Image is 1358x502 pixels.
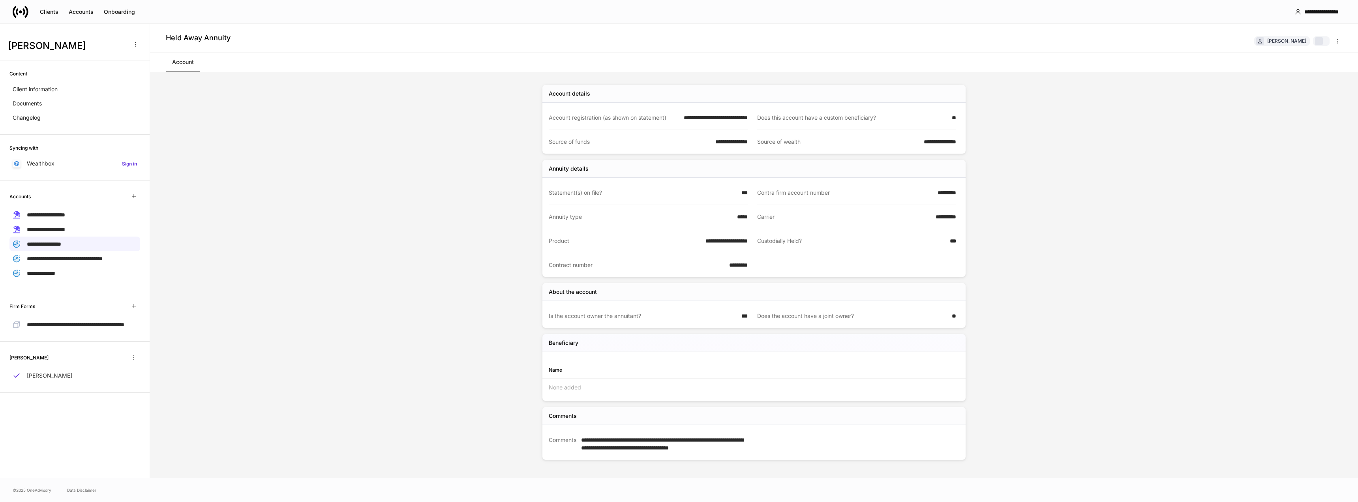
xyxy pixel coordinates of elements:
[13,487,51,493] span: © 2025 OneAdvisory
[757,213,931,221] div: Carrier
[8,39,126,52] h3: [PERSON_NAME]
[166,53,200,71] a: Account
[757,237,945,245] div: Custodially Held?
[542,379,966,396] div: None added
[9,144,38,152] h6: Syncing with
[757,189,933,197] div: Contra firm account number
[757,138,919,146] div: Source of wealth
[9,111,140,125] a: Changelog
[549,436,576,452] div: Comments
[27,160,54,167] p: Wealthbox
[13,85,58,93] p: Client information
[549,412,577,420] div: Comments
[757,312,947,320] div: Does the account have a joint owner?
[122,160,137,167] h6: Sign in
[9,156,140,171] a: WealthboxSign in
[69,8,94,16] div: Accounts
[166,33,231,43] h4: Held Away Annuity
[13,100,42,107] p: Documents
[1267,37,1306,45] div: [PERSON_NAME]
[13,114,41,122] p: Changelog
[549,312,737,320] div: Is the account owner the annuitant?
[67,487,96,493] a: Data Disclaimer
[104,8,135,16] div: Onboarding
[9,354,49,361] h6: [PERSON_NAME]
[549,213,732,221] div: Annuity type
[40,8,58,16] div: Clients
[549,261,724,269] div: Contract number
[99,6,140,18] button: Onboarding
[9,82,140,96] a: Client information
[757,114,947,122] div: Does this account have a custom beneficiary?
[35,6,64,18] button: Clients
[549,288,597,296] div: About the account
[27,372,72,380] p: [PERSON_NAME]
[549,366,754,374] div: Name
[549,114,679,122] div: Account registration (as shown on statement)
[549,165,589,173] div: Annuity details
[9,96,140,111] a: Documents
[549,237,701,245] div: Product
[9,369,140,383] a: [PERSON_NAME]
[549,138,711,146] div: Source of funds
[549,90,590,98] div: Account details
[64,6,99,18] button: Accounts
[9,193,31,200] h6: Accounts
[549,339,578,347] h5: Beneficiary
[9,303,35,310] h6: Firm Forms
[9,70,27,77] h6: Content
[549,189,737,197] div: Statement(s) on file?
